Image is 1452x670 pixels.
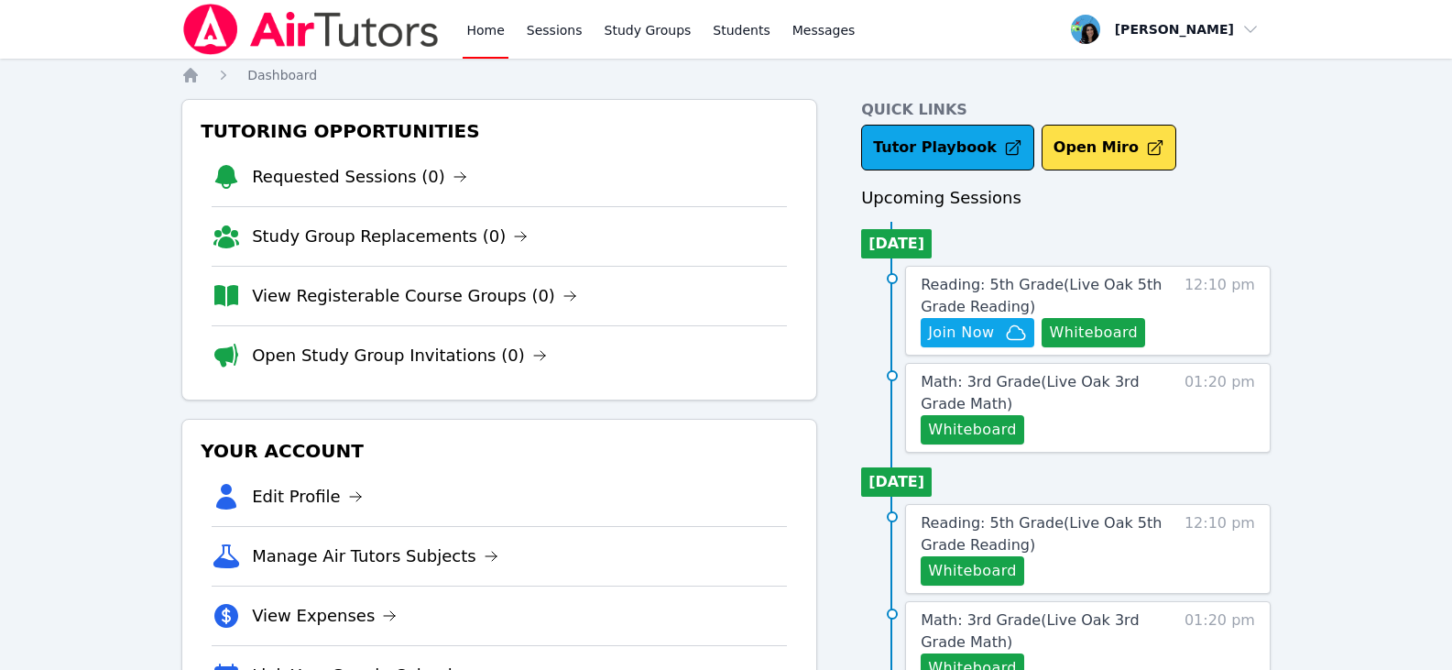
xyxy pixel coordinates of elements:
[181,4,441,55] img: Air Tutors
[197,434,802,467] h3: Your Account
[252,343,547,368] a: Open Study Group Invitations (0)
[921,318,1034,347] button: Join Now
[252,283,577,309] a: View Registerable Course Groups (0)
[921,556,1024,586] button: Whiteboard
[861,185,1271,211] h3: Upcoming Sessions
[247,66,317,84] a: Dashboard
[1185,274,1255,347] span: 12:10 pm
[921,373,1139,412] span: Math: 3rd Grade ( Live Oak 3rd Grade Math )
[252,484,363,510] a: Edit Profile
[861,125,1034,170] a: Tutor Playbook
[197,115,802,148] h3: Tutoring Opportunities
[247,68,317,82] span: Dashboard
[181,66,1271,84] nav: Breadcrumb
[921,415,1024,445] button: Whiteboard
[1185,512,1255,586] span: 12:10 pm
[861,99,1271,121] h4: Quick Links
[252,544,498,569] a: Manage Air Tutors Subjects
[861,229,932,258] li: [DATE]
[252,603,397,629] a: View Expenses
[792,21,856,39] span: Messages
[921,514,1162,554] span: Reading: 5th Grade ( Live Oak 5th Grade Reading )
[1185,371,1255,445] span: 01:20 pm
[1042,318,1145,347] button: Whiteboard
[921,512,1172,556] a: Reading: 5th Grade(Live Oak 5th Grade Reading)
[252,164,467,190] a: Requested Sessions (0)
[861,467,932,497] li: [DATE]
[921,276,1162,315] span: Reading: 5th Grade ( Live Oak 5th Grade Reading )
[921,610,1172,654] a: Math: 3rd Grade(Live Oak 3rd Grade Math)
[1042,125,1176,170] button: Open Miro
[921,371,1172,415] a: Math: 3rd Grade(Live Oak 3rd Grade Math)
[252,224,528,249] a: Study Group Replacements (0)
[921,611,1139,651] span: Math: 3rd Grade ( Live Oak 3rd Grade Math )
[928,322,994,344] span: Join Now
[921,274,1172,318] a: Reading: 5th Grade(Live Oak 5th Grade Reading)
